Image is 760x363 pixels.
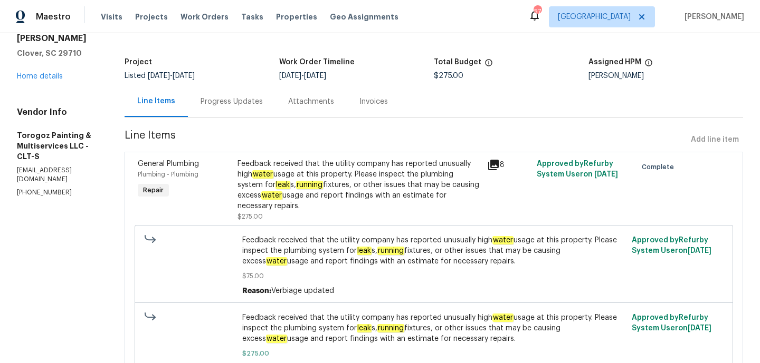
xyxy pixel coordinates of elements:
[271,287,334,295] span: Verbiage updated
[125,72,195,80] span: Listed
[279,72,326,80] span: -
[17,166,99,184] p: [EMAIL_ADDRESS][DOMAIN_NAME]
[101,12,122,22] span: Visits
[492,313,514,322] em: water
[359,96,388,107] div: Invoices
[125,58,152,66] h5: Project
[17,107,99,117] h4: Vendor Info
[434,72,463,80] span: $275.00
[242,235,626,267] span: Feedback received that the utility company has reported unusually high usage at this property. Pl...
[588,72,743,80] div: [PERSON_NAME]
[330,12,398,22] span: Geo Assignments
[537,160,618,178] span: Approved by Refurby System User on
[266,335,287,343] em: water
[296,181,323,189] em: running
[135,12,168,22] span: Projects
[17,73,63,80] a: Home details
[241,13,263,21] span: Tasks
[434,58,481,66] h5: Total Budget
[288,96,334,107] div: Attachments
[279,72,301,80] span: [DATE]
[680,12,744,22] span: [PERSON_NAME]
[644,58,653,72] span: The hpm assigned to this work order.
[139,185,168,195] span: Repair
[377,324,404,332] em: running
[487,159,530,171] div: 8
[242,348,626,359] span: $275.00
[688,247,711,254] span: [DATE]
[252,170,273,179] em: water
[275,181,290,189] em: leak
[173,72,195,80] span: [DATE]
[377,247,404,255] em: running
[17,130,99,162] h5: Torogoz Painting & Multiservices LLC - CLT-S
[632,314,711,332] span: Approved by Refurby System User on
[594,171,618,178] span: [DATE]
[180,12,229,22] span: Work Orders
[17,188,99,197] p: [PHONE_NUMBER]
[36,12,71,22] span: Maestro
[276,12,317,22] span: Properties
[242,287,271,295] span: Reason:
[237,213,263,220] span: $275.00
[558,12,631,22] span: [GEOGRAPHIC_DATA]
[148,72,195,80] span: -
[242,271,626,281] span: $75.00
[304,72,326,80] span: [DATE]
[357,247,372,255] em: leak
[266,257,287,266] em: water
[137,96,175,106] div: Line Items
[138,160,199,168] span: General Plumbing
[261,191,282,200] em: water
[492,236,514,244] em: water
[148,72,170,80] span: [DATE]
[237,159,481,211] div: Feedback received that the utility company has reported unusually high usage at this property. Pl...
[242,312,626,344] span: Feedback received that the utility company has reported unusually high usage at this property. Pl...
[17,23,99,44] h2: [STREET_ADDRESS][PERSON_NAME]
[642,162,678,172] span: Complete
[17,48,99,58] h5: Clover, SC 29710
[138,171,198,178] span: Plumbing - Plumbing
[688,325,711,332] span: [DATE]
[588,58,641,66] h5: Assigned HPM
[534,6,541,17] div: 57
[357,324,372,332] em: leak
[632,237,711,254] span: Approved by Refurby System User on
[201,96,263,107] div: Progress Updates
[484,58,493,72] span: The total cost of line items that have been proposed by Opendoor. This sum includes line items th...
[125,130,687,150] span: Line Items
[279,58,355,66] h5: Work Order Timeline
